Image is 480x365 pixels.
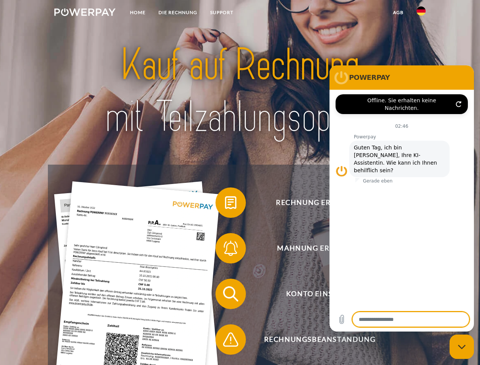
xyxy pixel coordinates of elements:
[152,6,204,19] a: DIE RECHNUNG
[215,324,413,355] button: Rechnungsbeanstandung
[227,187,413,218] span: Rechnung erhalten?
[204,6,240,19] a: SUPPORT
[227,279,413,309] span: Konto einsehen
[124,6,152,19] a: Home
[215,187,413,218] button: Rechnung erhalten?
[450,335,474,359] iframe: Schaltfläche zum Öffnen des Messaging-Fensters; Konversation läuft
[227,324,413,355] span: Rechnungsbeanstandung
[221,284,240,303] img: qb_search.svg
[387,6,410,19] a: agb
[417,6,426,16] img: de
[54,8,116,16] img: logo-powerpay-white.svg
[221,193,240,212] img: qb_bill.svg
[221,330,240,349] img: qb_warning.svg
[215,279,413,309] button: Konto einsehen
[330,65,474,332] iframe: Messaging-Fenster
[221,239,240,258] img: qb_bell.svg
[215,233,413,263] button: Mahnung erhalten?
[73,36,407,146] img: title-powerpay_de.svg
[227,233,413,263] span: Mahnung erhalten?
